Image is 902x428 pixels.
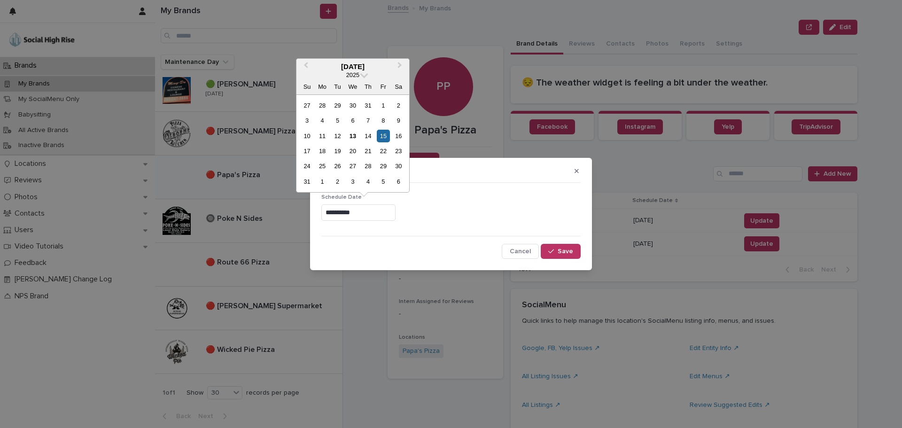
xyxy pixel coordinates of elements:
div: Choose Sunday, August 3rd, 2025 [301,114,313,127]
span: Schedule Date [321,195,362,200]
div: Choose Sunday, July 27th, 2025 [301,99,313,112]
div: Choose Friday, August 29th, 2025 [377,160,389,172]
button: Cancel [502,244,539,259]
button: Next Month [393,60,408,75]
div: Choose Friday, August 15th, 2025 [377,130,389,142]
div: Choose Wednesday, July 30th, 2025 [346,99,359,112]
div: Choose Friday, August 22nd, 2025 [377,145,389,157]
div: Choose Monday, August 25th, 2025 [316,160,328,172]
div: [DATE] [296,62,409,71]
div: Su [301,80,313,93]
div: Choose Sunday, August 31st, 2025 [301,175,313,188]
div: Choose Monday, September 1st, 2025 [316,175,328,188]
div: We [346,80,359,93]
div: Choose Monday, July 28th, 2025 [316,99,328,112]
div: Choose Sunday, August 24th, 2025 [301,160,313,172]
div: Choose Wednesday, August 27th, 2025 [346,160,359,172]
div: Choose Thursday, August 14th, 2025 [362,130,374,142]
div: Choose Thursday, August 21st, 2025 [362,145,374,157]
div: Choose Tuesday, August 26th, 2025 [331,160,344,172]
div: Choose Saturday, August 23rd, 2025 [392,145,405,157]
div: Choose Monday, August 18th, 2025 [316,145,328,157]
div: Choose Friday, August 8th, 2025 [377,114,389,127]
div: Choose Sunday, August 10th, 2025 [301,130,313,142]
div: Choose Tuesday, August 5th, 2025 [331,114,344,127]
div: Choose Saturday, August 16th, 2025 [392,130,405,142]
div: Choose Tuesday, August 19th, 2025 [331,145,344,157]
div: Th [362,80,374,93]
div: Choose Saturday, August 30th, 2025 [392,160,405,172]
div: Choose Thursday, August 7th, 2025 [362,114,374,127]
div: Choose Thursday, July 31st, 2025 [362,99,374,112]
button: Save [541,244,581,259]
div: Choose Monday, August 11th, 2025 [316,130,328,142]
div: Choose Saturday, August 2nd, 2025 [392,99,405,112]
div: Mo [316,80,328,93]
span: Save [558,248,573,255]
div: Choose Tuesday, July 29th, 2025 [331,99,344,112]
span: Cancel [510,248,531,255]
span: 2025 [346,71,359,78]
button: Previous Month [297,60,312,75]
div: Choose Sunday, August 17th, 2025 [301,145,313,157]
div: Choose Saturday, August 9th, 2025 [392,114,405,127]
div: Choose Wednesday, August 20th, 2025 [346,145,359,157]
div: Choose Friday, August 1st, 2025 [377,99,389,112]
div: Choose Tuesday, August 12th, 2025 [331,130,344,142]
div: Choose Thursday, September 4th, 2025 [362,175,374,188]
div: Choose Wednesday, September 3rd, 2025 [346,175,359,188]
div: Tu [331,80,344,93]
div: Sa [392,80,405,93]
div: Choose Monday, August 4th, 2025 [316,114,328,127]
div: month 2025-08 [299,98,406,189]
div: Choose Thursday, August 28th, 2025 [362,160,374,172]
div: Fr [377,80,389,93]
div: Choose Wednesday, August 6th, 2025 [346,114,359,127]
div: Choose Saturday, September 6th, 2025 [392,175,405,188]
div: Choose Tuesday, September 2nd, 2025 [331,175,344,188]
div: Choose Wednesday, August 13th, 2025 [346,130,359,142]
div: Choose Friday, September 5th, 2025 [377,175,389,188]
